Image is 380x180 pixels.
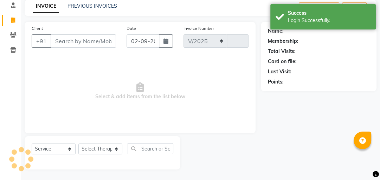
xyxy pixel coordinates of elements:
[32,25,43,32] label: Client
[32,34,51,48] button: +91
[32,56,249,126] span: Select & add items from the list below
[268,38,298,45] div: Membership:
[299,2,339,13] button: Create New
[67,3,117,9] a: PREVIOUS INVOICES
[268,68,291,75] div: Last Visit:
[128,143,173,154] input: Search or Scan
[268,78,284,86] div: Points:
[268,58,297,65] div: Card on file:
[288,9,371,17] div: Success
[288,17,371,24] div: Login Successfully.
[127,25,136,32] label: Date
[51,34,116,48] input: Search by Name/Mobile/Email/Code
[268,27,284,35] div: Name:
[342,2,367,13] button: Save
[183,25,214,32] label: Invoice Number
[268,48,296,55] div: Total Visits:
